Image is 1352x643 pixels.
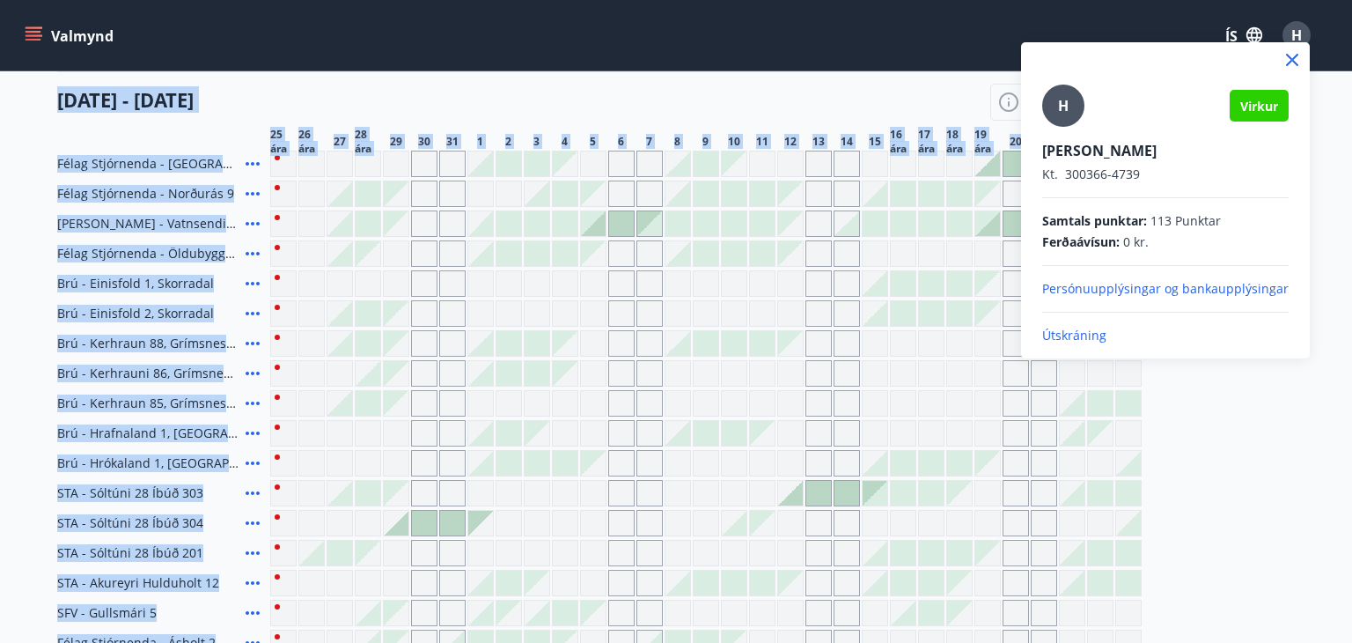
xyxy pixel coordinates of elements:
font: Virkur [1240,98,1278,115]
font: : [1116,233,1120,250]
font: Kt. [1042,166,1058,182]
font: : [1143,212,1147,229]
font: Persónuupplýsingar og bankaupplýsingar [1042,280,1289,297]
font: Punktar [1175,212,1221,229]
font: H [1058,96,1069,115]
font: 300366-4739 [1065,166,1140,182]
font: [PERSON_NAME] [1042,141,1157,160]
font: Útskráning [1042,327,1106,344]
font: Ferðaávísun [1042,233,1116,250]
font: 113 [1150,212,1172,229]
font: Samtals punktar [1042,212,1143,229]
font: 0 kr. [1123,233,1149,250]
